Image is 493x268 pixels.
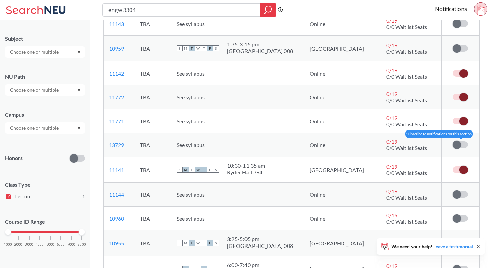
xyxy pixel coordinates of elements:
[36,243,44,247] span: 4000
[435,5,467,13] a: Notifications
[77,89,81,92] svg: Dropdown arrow
[386,42,397,48] span: 0 / 19
[7,124,63,132] input: Choose one or multiple
[386,67,397,73] span: 0 / 19
[134,109,171,133] td: TBA
[227,41,293,48] div: 1:35 - 3:15 pm
[109,215,124,222] a: 10960
[183,167,189,173] span: M
[207,45,213,51] span: F
[304,12,381,36] td: Online
[304,109,381,133] td: Online
[386,188,397,194] span: 0 / 19
[134,133,171,157] td: TBA
[109,191,124,198] a: 11144
[67,243,75,247] span: 7000
[108,4,255,16] input: Class, professor, course number, "phrase"
[213,167,219,173] span: S
[260,3,276,17] div: magnifying glass
[77,127,81,130] svg: Dropdown arrow
[14,243,22,247] span: 2000
[213,45,219,51] span: S
[82,193,85,200] span: 1
[386,212,397,218] span: 0 / 15
[5,181,85,188] span: Class Type
[386,115,397,121] span: 0 / 19
[109,20,124,27] a: 11143
[433,243,473,249] a: Leave a testimonial
[134,183,171,207] td: TBA
[5,46,85,58] div: Dropdown arrow
[109,45,124,52] a: 10959
[386,138,397,145] span: 0 / 19
[195,45,201,51] span: W
[391,244,473,249] span: We need your help!
[227,48,293,54] div: [GEOGRAPHIC_DATA] 008
[386,73,427,80] span: 0/0 Waitlist Seats
[57,243,65,247] span: 6000
[213,240,219,246] span: S
[177,240,183,246] span: S
[134,85,171,109] td: TBA
[109,240,124,247] a: 10955
[386,91,397,97] span: 0 / 19
[227,242,293,249] div: [GEOGRAPHIC_DATA] 008
[177,45,183,51] span: S
[183,45,189,51] span: M
[109,142,124,148] a: 13729
[183,240,189,246] span: M
[264,5,272,15] svg: magnifying glass
[134,157,171,183] td: TBA
[134,230,171,256] td: TBA
[304,85,381,109] td: Online
[46,243,54,247] span: 5000
[5,35,85,42] div: Subject
[5,154,23,162] p: Honors
[134,207,171,230] td: TBA
[304,133,381,157] td: Online
[25,243,33,247] span: 3000
[5,122,85,134] div: Dropdown arrow
[177,20,205,27] span: See syllabus
[207,240,213,246] span: F
[304,183,381,207] td: Online
[78,243,86,247] span: 8000
[7,48,63,56] input: Choose one or multiple
[109,70,124,77] a: 11142
[5,111,85,118] div: Campus
[304,207,381,230] td: Online
[6,192,85,201] label: Lecture
[207,167,213,173] span: F
[386,17,397,24] span: 0 / 19
[109,167,124,173] a: 11141
[386,194,427,201] span: 0/0 Waitlist Seats
[134,36,171,61] td: TBA
[304,36,381,61] td: [GEOGRAPHIC_DATA]
[177,215,205,222] span: See syllabus
[7,86,63,94] input: Choose one or multiple
[386,145,427,151] span: 0/0 Waitlist Seats
[195,167,201,173] span: W
[109,94,124,100] a: 11772
[177,118,205,124] span: See syllabus
[189,167,195,173] span: T
[134,61,171,85] td: TBA
[177,191,205,198] span: See syllabus
[5,73,85,80] div: NU Path
[227,236,293,242] div: 3:25 - 5:05 pm
[227,162,265,169] div: 10:30 - 11:35 am
[4,243,12,247] span: 1000
[386,97,427,103] span: 0/0 Waitlist Seats
[386,218,427,225] span: 0/0 Waitlist Seats
[189,240,195,246] span: T
[77,51,81,54] svg: Dropdown arrow
[201,167,207,173] span: T
[227,169,265,176] div: Ryder Hall 394
[304,230,381,256] td: [GEOGRAPHIC_DATA]
[201,45,207,51] span: T
[5,84,85,96] div: Dropdown arrow
[386,24,427,30] span: 0/0 Waitlist Seats
[177,94,205,100] span: See syllabus
[5,218,85,226] p: Course ID Range
[177,70,205,77] span: See syllabus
